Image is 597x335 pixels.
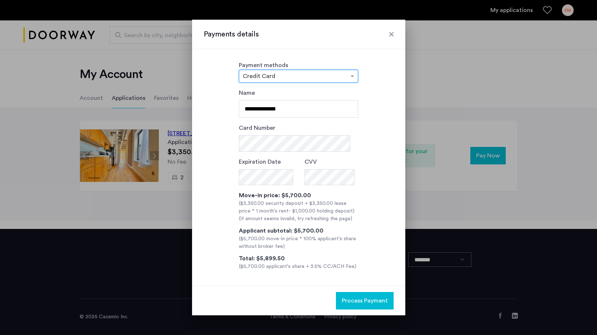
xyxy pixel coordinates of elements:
[239,157,281,166] label: Expiration Date
[239,89,255,97] label: Name
[336,292,394,309] button: button
[239,191,358,200] div: Move-in price: $5,700.00
[239,200,358,215] div: ($3,350.00 security deposit + $3,350.00 lease price * 1 month's rent )
[239,215,358,223] div: (If amount seems invalid, try refreshing the page)
[239,124,275,132] label: Card Number
[239,226,358,235] div: Applicant subtotal: $5,700.00
[204,29,394,39] h3: Payments details
[239,62,288,68] label: Payment methods
[239,235,358,250] div: ($5,700.00 move-in price * 100% applicant's share without broker fee)
[239,263,358,270] div: ($5,700.00 applicant's share + 3.5% CC/ACH Fee)
[305,157,317,166] label: CVV
[342,296,388,305] span: Process Payment
[288,209,353,214] span: - $1,000.00 holding deposit
[239,256,285,261] span: Total: $5,899.50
